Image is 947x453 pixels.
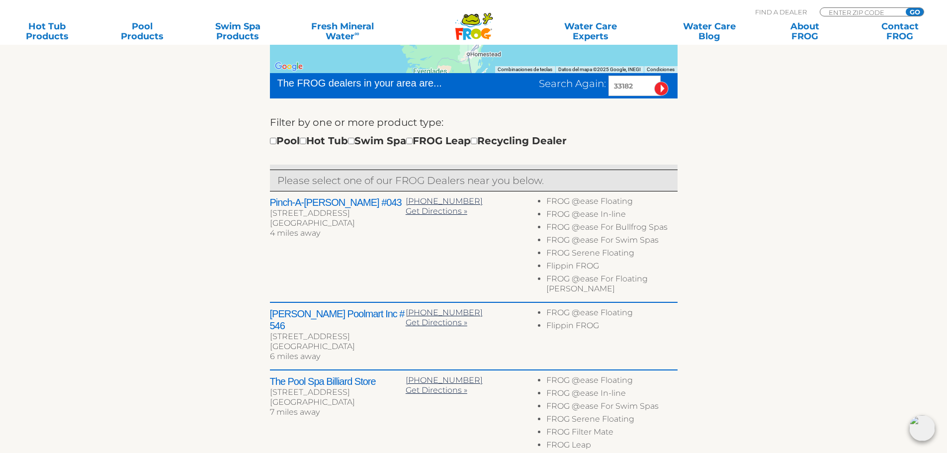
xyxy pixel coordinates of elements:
[755,7,807,16] p: Find A Dealer
[270,218,406,228] div: [GEOGRAPHIC_DATA]
[546,401,677,414] li: FROG @ease For Swim Spas
[201,21,275,41] a: Swim SpaProducts
[546,321,677,334] li: Flippin FROG
[406,318,467,327] a: Get Directions »
[546,375,677,388] li: FROG @ease Floating
[406,196,483,206] a: [PHONE_NUMBER]
[272,60,305,73] img: Google
[270,352,320,361] span: 6 miles away
[546,414,677,427] li: FROG Serene Floating
[828,8,895,16] input: Zip Code Form
[272,60,305,73] a: Abrir esta área en Google Maps (se abre en una ventana nueva)
[546,427,677,440] li: FROG Filter Mate
[546,440,677,453] li: FROG Leap
[270,332,406,342] div: [STREET_ADDRESS]
[909,415,935,441] img: openIcon
[546,388,677,401] li: FROG @ease In-line
[546,261,677,274] li: Flippin FROG
[270,407,320,417] span: 7 miles away
[530,21,651,41] a: Water CareExperts
[10,21,84,41] a: Hot TubProducts
[906,8,924,16] input: GO
[546,222,677,235] li: FROG @ease For Bullfrog Spas
[406,385,467,395] a: Get Directions »
[546,308,677,321] li: FROG @ease Floating
[270,133,567,149] div: Pool Hot Tub Swim Spa FROG Leap Recycling Dealer
[768,21,842,41] a: AboutFROG
[270,196,406,208] h2: Pinch-A-[PERSON_NAME] #043
[546,248,677,261] li: FROG Serene Floating
[546,235,677,248] li: FROG @ease For Swim Spas
[296,21,389,41] a: Fresh MineralWater∞
[546,209,677,222] li: FROG @ease In-line
[406,375,483,385] a: [PHONE_NUMBER]
[558,67,641,72] span: Datos del mapa ©2025 Google, INEGI
[270,208,406,218] div: [STREET_ADDRESS]
[406,206,467,216] a: Get Directions »
[498,66,552,73] button: Combinaciones de teclas
[270,397,406,407] div: [GEOGRAPHIC_DATA]
[539,78,606,90] span: Search Again:
[354,29,359,37] sup: ∞
[105,21,179,41] a: PoolProducts
[270,228,320,238] span: 4 miles away
[277,76,478,91] div: The FROG dealers in your area are...
[270,387,406,397] div: [STREET_ADDRESS]
[546,196,677,209] li: FROG @ease Floating
[270,308,406,332] h2: [PERSON_NAME] Poolmart Inc # 546
[654,82,669,96] input: Submit
[270,342,406,352] div: [GEOGRAPHIC_DATA]
[863,21,937,41] a: ContactFROG
[277,173,670,188] p: Please select one of our FROG Dealers near you below.
[672,21,746,41] a: Water CareBlog
[406,308,483,317] a: [PHONE_NUMBER]
[270,114,443,130] label: Filter by one or more product type:
[270,375,406,387] h2: The Pool Spa Billiard Store
[647,67,675,72] a: Condiciones (se abre en una nueva pestaña)
[546,274,677,297] li: FROG @ease For Floating [PERSON_NAME]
